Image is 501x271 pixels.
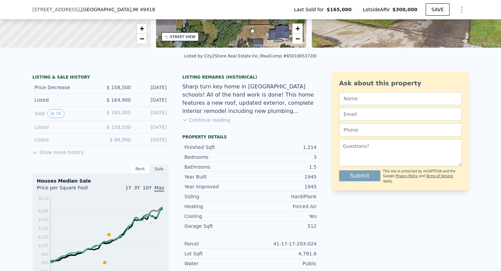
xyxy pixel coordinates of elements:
[143,185,152,190] span: 10Y
[38,235,49,239] tspan: $125
[136,124,167,131] div: [DATE]
[327,6,352,13] span: $165,000
[184,260,250,267] div: Water
[295,24,300,33] span: +
[32,146,84,156] button: Show more history
[182,83,319,115] div: Sharp turn key home in [GEOGRAPHIC_DATA] schools! All of the hard work is done! This home feature...
[250,164,317,170] div: 1.5
[139,34,144,43] span: −
[184,164,250,170] div: Bathrooms
[292,23,303,34] a: Zoom in
[292,34,303,44] a: Zoom out
[184,193,250,200] div: Siding
[339,123,462,136] input: Phone
[182,117,230,123] button: Continue reading
[34,97,95,103] div: Listed
[137,34,147,44] a: Zoom out
[131,7,155,12] span: , MI 49418
[184,223,250,230] div: Garage Sqft
[184,173,250,180] div: Year Built
[184,144,250,151] div: Finished Sqft
[136,109,167,118] div: [DATE]
[136,136,167,143] div: [DATE]
[134,185,140,190] span: 3Y
[294,6,327,13] span: Last Sold for
[182,74,319,80] div: Listing Remarks (Historical)
[32,6,80,13] span: [STREET_ADDRESS]
[250,223,317,230] div: 512
[250,240,317,247] div: 41-17-17-203-024
[295,34,300,43] span: −
[339,79,462,88] div: Ask about this property
[107,110,131,115] span: $ 165,000
[137,23,147,34] a: Zoom in
[139,24,144,33] span: +
[250,250,317,257] div: 4,791.6
[41,260,49,265] tspan: $65
[34,136,95,143] div: Listed
[110,137,131,142] span: $ 86,900
[107,97,131,103] span: $ 164,900
[392,7,417,12] span: $300,000
[383,169,462,184] div: This site is protected by reCAPTCHA and the Google and apply.
[37,184,101,195] div: Price per Square Foot
[107,124,131,130] span: $ 158,500
[41,252,49,257] tspan: $85
[184,213,250,220] div: Cooling
[339,92,462,105] input: Name
[250,193,317,200] div: HardiPlank
[47,109,64,118] button: View historical data
[80,6,155,13] span: , [GEOGRAPHIC_DATA]
[184,240,250,247] div: Parcel
[154,185,164,192] span: Max
[250,203,317,210] div: Forced Air
[250,154,317,160] div: 3
[182,134,319,140] div: Property details
[339,108,462,121] input: Email
[38,243,49,248] tspan: $105
[136,84,167,91] div: [DATE]
[426,3,450,16] button: SAVE
[136,97,167,103] div: [DATE]
[170,34,196,39] div: STREET VIEW
[363,6,392,13] span: Lotside ARV
[339,170,380,181] button: Submit
[455,3,469,16] button: Show Options
[250,260,317,267] div: Public
[34,84,95,91] div: Price Decrease
[184,203,250,210] div: Heating
[250,144,317,151] div: 1,214
[426,174,453,178] a: Terms of Service
[184,54,317,58] div: Listed by City2Shore Real Estate Inc. (RealComp #65018053728)
[125,185,131,190] span: 1Y
[250,183,317,190] div: 1945
[38,226,49,231] tspan: $145
[131,165,150,173] div: Rent
[150,165,169,173] div: Sale
[38,209,49,214] tspan: $185
[107,85,131,90] span: $ 158,500
[184,250,250,257] div: Lot Sqft
[250,213,317,220] div: Yes
[38,217,49,222] tspan: $165
[34,124,95,131] div: Listed
[184,154,250,160] div: Bedrooms
[32,74,169,81] div: LISTING & SALE HISTORY
[38,196,49,201] tspan: $214
[37,177,164,184] div: Houses Median Sale
[250,173,317,180] div: 1945
[184,183,250,190] div: Year Improved
[396,174,418,178] a: Privacy Policy
[34,109,95,118] div: Sold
